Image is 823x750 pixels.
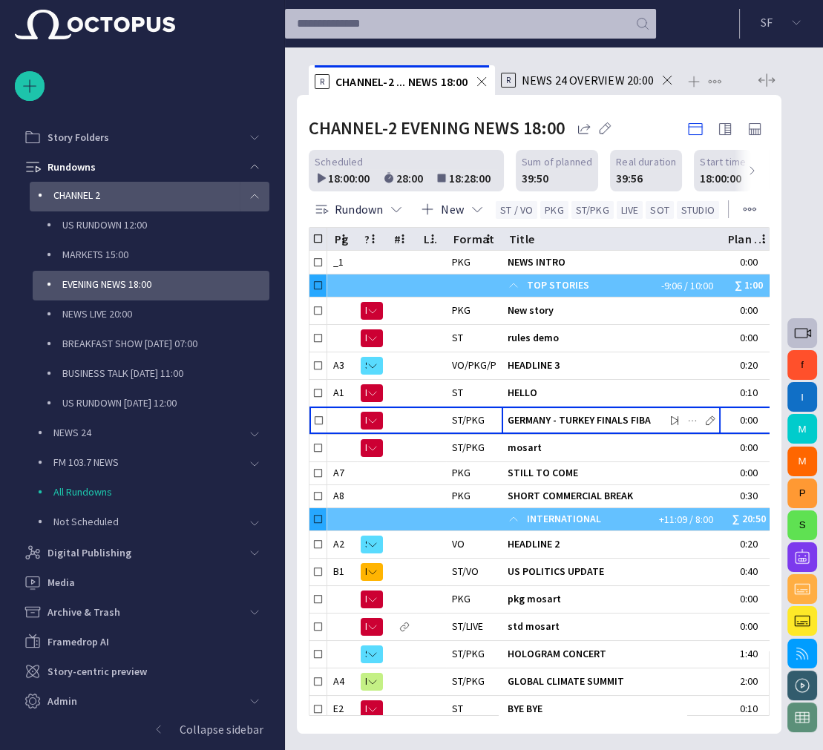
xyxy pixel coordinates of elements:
button: M [787,414,817,444]
div: 18:28:00 [449,169,498,187]
div: pkg mosart [508,586,715,613]
div: 0:00 [727,441,771,455]
button: I [787,382,817,412]
button: SF [749,9,814,36]
p: Admin [47,694,77,708]
p: Story Folders [47,130,109,145]
div: ST/PKG [452,441,485,455]
img: Octopus News Room [15,10,175,39]
div: B1 [333,565,351,579]
span: STILL TO COME [508,466,715,480]
div: ST/VO [452,565,479,579]
div: 1 [393,614,410,640]
div: ST/LIVE [452,619,483,634]
button: S [361,352,383,379]
div: Title [509,231,534,246]
div: HEADLINE 2 [508,531,715,558]
button: Pg column menu [333,228,354,249]
button: N [361,297,383,324]
div: TOP STORIES [508,274,654,297]
div: RNEWS 24 OVERVIEW 20:00 [495,65,681,95]
span: N [365,413,367,428]
p: S F [761,13,773,31]
div: A2 [333,537,351,551]
div: Framedrop AI [15,627,269,657]
div: US RUNDOWN 12:00 [33,211,269,241]
span: N [365,331,367,346]
div: std mosart [508,614,715,640]
span: Scheduled [315,154,364,169]
p: BUSINESS TALK [DATE] 11:00 [62,366,269,381]
button: STUDIO [677,201,719,219]
button: # column menu [393,228,413,249]
button: R [361,668,383,695]
ul: main menu [15,63,269,649]
button: N [361,435,383,461]
span: mosart [508,441,715,455]
p: CHANNEL 2 [53,188,240,203]
div: rules demo [508,325,715,352]
div: 0:00 [727,255,771,269]
div: GERMANY - TURKEY FINALS FIBA [508,407,715,434]
span: N [365,303,367,318]
div: RCHANNEL-2 ... NEWS 18:00 [309,65,495,95]
div: STILL TO COME [508,462,715,484]
div: ST/PKG [452,674,485,688]
div: HELLO [508,380,715,407]
div: ST/PKG [452,647,485,661]
div: 0:10 [727,386,771,400]
button: New [415,196,490,223]
button: Plan dur column menu [753,228,774,249]
div: 39:56 [616,169,643,187]
div: BUSINESS TALK [DATE] 11:00 [33,360,269,389]
div: 0:40 [727,565,771,579]
button: S [361,641,383,668]
button: N [361,614,383,640]
span: INTERNATIONAL [527,508,652,530]
span: HEADLINE 2 [508,537,715,551]
span: NEWS INTRO [508,255,715,269]
div: _1 [333,255,351,269]
div: PKG [452,466,470,480]
p: Story-centric preview [47,664,147,679]
div: 0:00 [727,331,771,345]
div: ST/PKG [452,413,485,427]
span: SHORT COMMERCIAL BREAK [508,489,715,503]
h2: CHANNEL-2 EVENING NEWS 18:00 [309,118,565,139]
div: A4 [333,674,351,688]
div: GLOBAL CLIMATE SUMMIT [508,668,715,695]
div: 18:00:00 [700,169,741,187]
div: HOLOGRAM CONCERT [508,641,715,668]
div: SHORT COMMERCIAL BREAK [508,485,715,507]
button: N [361,696,383,723]
div: A8 [333,489,351,503]
p: EVENING NEWS 18:00 [62,277,269,292]
span: US POLITICS UPDATE [508,565,715,579]
div: HEADLINE 3 [508,352,715,379]
button: S [361,531,383,558]
p: NEWS 24 [53,425,240,440]
span: N [365,592,367,607]
span: HEADLINE 3 [508,358,715,372]
div: ST [452,386,463,400]
p: Archive & Trash [47,605,120,619]
button: Lck column menu [422,228,443,249]
div: A1 [333,386,351,400]
div: Pg [335,231,348,246]
p: US RUNDOWN 12:00 [62,217,269,232]
div: ? [364,231,370,246]
p: R [315,74,329,89]
div: 18:00:00 [328,169,377,187]
p: R [501,73,516,88]
div: ST [452,331,463,345]
button: f [787,350,817,380]
p: Rundowns [47,159,96,174]
div: BYE BYE [508,696,715,723]
button: ST/PKG [571,201,614,219]
span: M [365,565,367,579]
div: EVENING NEWS 18:00 [33,271,269,300]
div: 0:30 [727,489,771,503]
div: All Rundowns [24,478,269,508]
button: P [787,478,817,508]
p: MARKETS 15:00 [62,247,269,262]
